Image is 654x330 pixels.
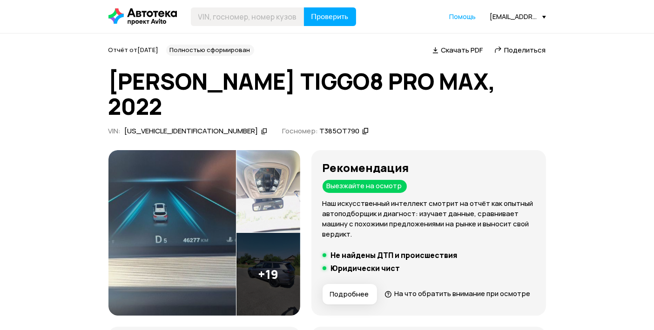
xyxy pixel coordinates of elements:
button: Проверить [304,7,356,26]
h5: Не найдены ДТП и происшествия [331,251,458,260]
a: Поделиться [494,45,546,55]
span: Поделиться [505,45,546,55]
span: Подробнее [330,290,369,299]
div: Т385ОТ790 [319,126,359,136]
div: [US_VEHICLE_IDENTIFICATION_NUMBER] [125,126,258,136]
span: Госномер: [282,126,318,136]
span: На что обратить внимание при осмотре [395,289,531,298]
a: На что обратить внимание при осмотре [384,289,531,298]
h5: Юридически чист [331,264,400,273]
input: VIN, госномер, номер кузова [191,7,304,26]
a: Скачать PDF [432,45,483,55]
span: Проверить [311,13,349,20]
div: [EMAIL_ADDRESS][DOMAIN_NAME] [490,12,546,21]
div: Полностью сформирован [166,45,254,56]
span: VIN : [108,126,121,136]
h3: Рекомендация [323,161,535,174]
span: Отчёт от [DATE] [108,46,159,54]
span: Скачать PDF [441,45,483,55]
div: Выезжайте на осмотр [323,180,407,193]
a: Помощь [450,12,476,21]
h1: [PERSON_NAME] TIGGO8 PRO MAX, 2022 [108,69,546,119]
p: Наш искусственный интеллект смотрит на отчёт как опытный автоподборщик и диагност: изучает данные... [323,198,535,239]
button: Подробнее [323,284,377,304]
